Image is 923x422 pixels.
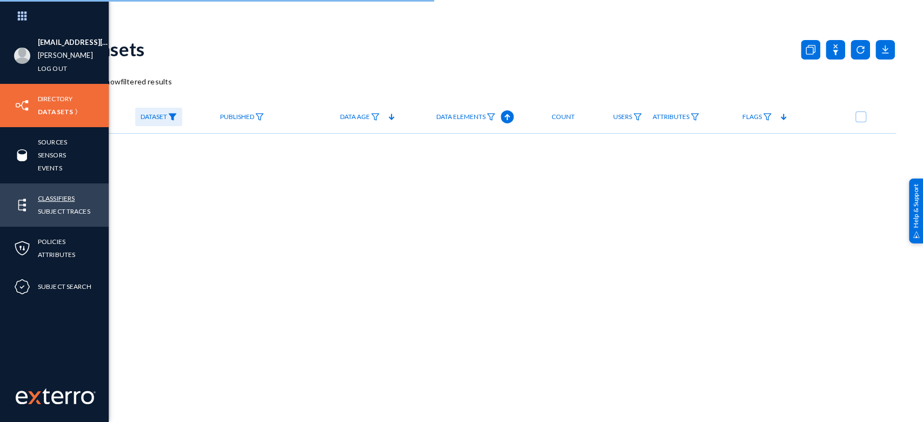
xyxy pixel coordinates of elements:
span: Data Elements [436,113,486,121]
div: Help & Support [909,179,923,243]
a: Dataset [135,108,182,127]
span: Published [220,113,254,121]
li: [EMAIL_ADDRESS][PERSON_NAME][DOMAIN_NAME] [38,36,109,49]
a: Directory [38,93,72,105]
img: app launcher [6,4,38,28]
img: icon-filter.svg [690,113,699,121]
a: Sensors [38,149,66,161]
a: Attributes [647,108,705,127]
span: Show filtered results [74,77,172,86]
a: [PERSON_NAME] [38,49,93,62]
img: icon-filter.svg [633,113,642,121]
img: icon-sources.svg [14,147,30,163]
a: Events [38,162,62,174]
a: Subject Search [38,280,91,293]
img: exterro-work-mark.svg [16,388,96,404]
img: icon-elements.svg [14,197,30,213]
a: Published [215,108,269,127]
a: Users [608,108,647,127]
a: Log out [38,62,67,75]
img: icon-policies.svg [14,240,30,256]
span: Users [613,113,632,121]
span: Flags [742,113,762,121]
img: help_support.svg [913,231,920,238]
a: Classifiers [38,192,75,205]
a: Flags [737,108,777,127]
a: Attributes [38,248,75,261]
span: Data Age [340,113,370,121]
img: icon-filter.svg [371,113,380,121]
a: Data Age [335,108,385,127]
img: icon-filter.svg [763,113,772,121]
img: exterro-logo.svg [28,391,41,404]
span: Dataset [141,113,167,121]
span: Attributes [653,113,689,121]
a: Datasets [38,105,73,118]
img: icon-inventory.svg [14,97,30,114]
a: Policies [38,235,65,248]
img: icon-filter-filled.svg [168,113,177,121]
img: icon-compliance.svg [14,279,30,295]
img: icon-filter.svg [255,113,264,121]
a: Sources [38,136,67,148]
span: Count [552,113,575,121]
img: icon-filter.svg [487,113,495,121]
a: Subject Traces [38,205,90,217]
a: Data Elements [431,108,501,127]
img: blank-profile-picture.png [14,48,30,64]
